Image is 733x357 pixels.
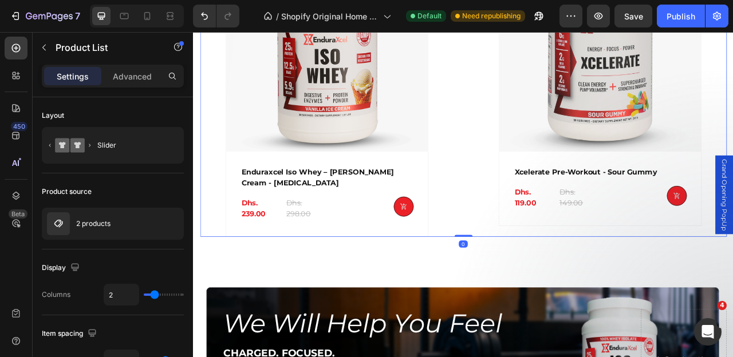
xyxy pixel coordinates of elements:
[42,110,64,121] div: Layout
[338,265,349,274] div: 0
[5,5,85,27] button: 7
[56,41,153,54] p: Product List
[718,301,727,310] span: 4
[193,32,733,357] iframe: Design area
[42,260,82,276] div: Display
[657,5,705,27] button: Publish
[193,5,239,27] div: Undo/Redo
[104,284,139,305] input: Auto
[407,196,460,225] div: Dhs. 119.00
[117,209,170,239] div: Dhs. 298.00
[60,170,261,200] a: EnduraXcel ISO Whey – Vanilla Ice Cream - Digestive Enzymes
[276,10,279,22] span: /
[462,11,521,21] span: Need republishing
[113,70,152,82] p: Advanced
[667,10,695,22] div: Publish
[464,196,517,225] div: Dhs. 149.00
[417,11,442,21] span: Default
[670,161,681,252] span: Grand Opening PopUp
[11,122,27,131] div: 450
[76,220,111,228] p: 2 products
[75,9,80,23] p: 7
[614,5,652,27] button: Save
[60,170,261,200] h2: enduraxcel iso whey – [PERSON_NAME] cream - [MEDICAL_DATA]
[42,326,99,342] div: Item spacing
[57,70,89,82] p: Settings
[281,10,379,22] span: Shopify Original Home Template
[9,209,27,219] div: Beta
[42,187,92,197] div: Product source
[42,289,70,300] div: Columns
[694,318,722,346] iframe: Intercom live chat
[47,212,70,235] img: product feature img
[60,209,112,239] div: Dhs. 239.00
[97,132,167,158] div: Slider
[407,170,609,187] a: Xcelerate Pre-Workout - Sour Gummy
[407,170,609,187] h2: xcelerate pre-workout - sour gummy
[624,11,643,21] span: Save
